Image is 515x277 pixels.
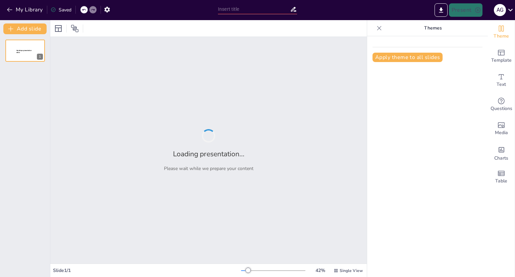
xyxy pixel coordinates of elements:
[449,3,482,17] button: Present
[491,57,512,64] span: Template
[488,165,515,189] div: Add a table
[488,141,515,165] div: Add charts and graphs
[164,165,253,172] p: Please wait while we prepare your content
[494,4,506,16] div: A G
[373,53,443,62] button: Apply theme to all slides
[488,68,515,93] div: Add text boxes
[488,93,515,117] div: Get real-time input from your audience
[494,3,506,17] button: A G
[495,129,508,136] span: Media
[488,20,515,44] div: Change the overall theme
[435,3,448,17] button: Export to PowerPoint
[3,23,47,34] button: Add slide
[53,23,64,34] div: Layout
[488,117,515,141] div: Add images, graphics, shapes or video
[71,24,79,33] span: Position
[53,267,241,274] div: Slide 1 / 1
[5,40,45,62] div: 1
[494,33,509,40] span: Theme
[497,81,506,88] span: Text
[385,20,481,36] p: Themes
[494,155,508,162] span: Charts
[37,54,43,60] div: 1
[218,4,290,14] input: Insert title
[340,268,363,273] span: Single View
[495,177,507,185] span: Table
[173,149,244,159] h2: Loading presentation...
[312,267,328,274] div: 42 %
[491,105,512,112] span: Questions
[51,7,71,13] div: Saved
[5,4,46,15] button: My Library
[488,44,515,68] div: Add ready made slides
[16,50,32,53] span: Sendsteps presentation editor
